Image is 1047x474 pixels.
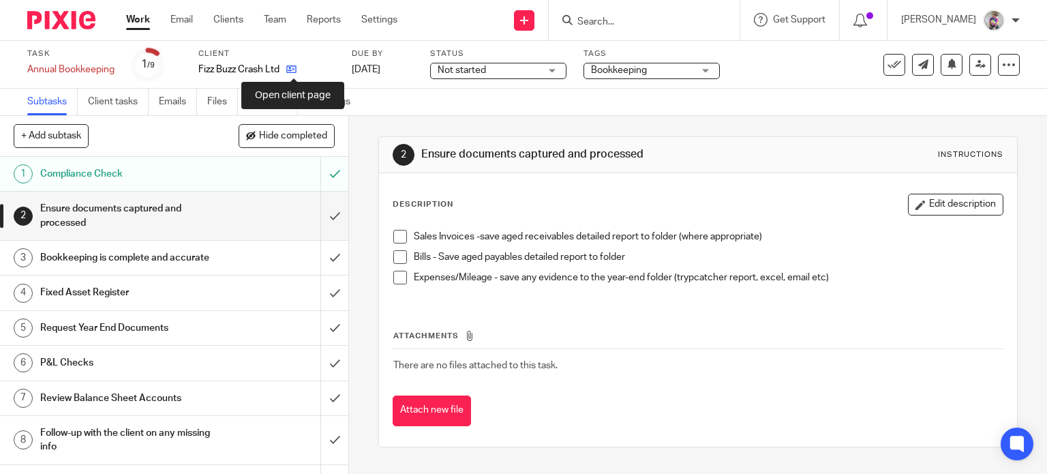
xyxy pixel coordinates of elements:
[983,10,1005,31] img: DBTieDye.jpg
[393,396,471,426] button: Attach new file
[40,164,218,184] h1: Compliance Check
[14,353,33,372] div: 6
[352,48,413,59] label: Due by
[239,124,335,147] button: Hide completed
[27,89,78,115] a: Subtasks
[14,164,33,183] div: 1
[938,149,1003,160] div: Instructions
[14,284,33,303] div: 4
[421,147,727,162] h1: Ensure documents captured and processed
[213,13,243,27] a: Clients
[352,65,380,74] span: [DATE]
[207,89,238,115] a: Files
[773,15,825,25] span: Get Support
[14,430,33,449] div: 8
[198,48,335,59] label: Client
[27,48,115,59] label: Task
[14,319,33,338] div: 5
[40,318,218,338] h1: Request Year End Documents
[14,207,33,226] div: 2
[393,361,558,370] span: There are no files attached to this task.
[198,63,279,76] p: Fizz Buzz Crash Ltd
[414,250,1003,264] p: Bills - Save aged payables detailed report to folder
[901,13,976,27] p: [PERSON_NAME]
[583,48,720,59] label: Tags
[147,61,155,69] small: /9
[159,89,197,115] a: Emails
[361,13,397,27] a: Settings
[393,332,459,340] span: Attachments
[27,63,115,76] div: Annual Bookkeeping
[576,16,699,29] input: Search
[414,271,1003,284] p: Expenses/Mileage - save any evidence to the year-end folder (trypcatcher report, excel, email etc)
[393,144,414,166] div: 2
[14,389,33,408] div: 7
[40,353,218,373] h1: P&L Checks
[248,89,298,115] a: Notes (0)
[88,89,149,115] a: Client tasks
[14,124,89,147] button: + Add subtask
[40,388,218,409] h1: Review Balance Sheet Accounts
[430,48,566,59] label: Status
[264,13,286,27] a: Team
[126,13,150,27] a: Work
[40,423,218,458] h1: Follow-up with the client on any missing info
[27,11,95,29] img: Pixie
[14,248,33,267] div: 3
[591,65,647,75] span: Bookkeeping
[40,282,218,303] h1: Fixed Asset Register
[414,230,1003,243] p: Sales Invoices -save aged receivables detailed report to folder (where appropriate)
[908,194,1003,216] button: Edit description
[393,199,453,210] p: Description
[438,65,486,75] span: Not started
[259,131,327,142] span: Hide completed
[308,89,361,115] a: Audit logs
[170,13,193,27] a: Email
[40,248,218,268] h1: Bookkeeping is complete and accurate
[307,13,341,27] a: Reports
[40,198,218,233] h1: Ensure documents captured and processed
[141,57,155,72] div: 1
